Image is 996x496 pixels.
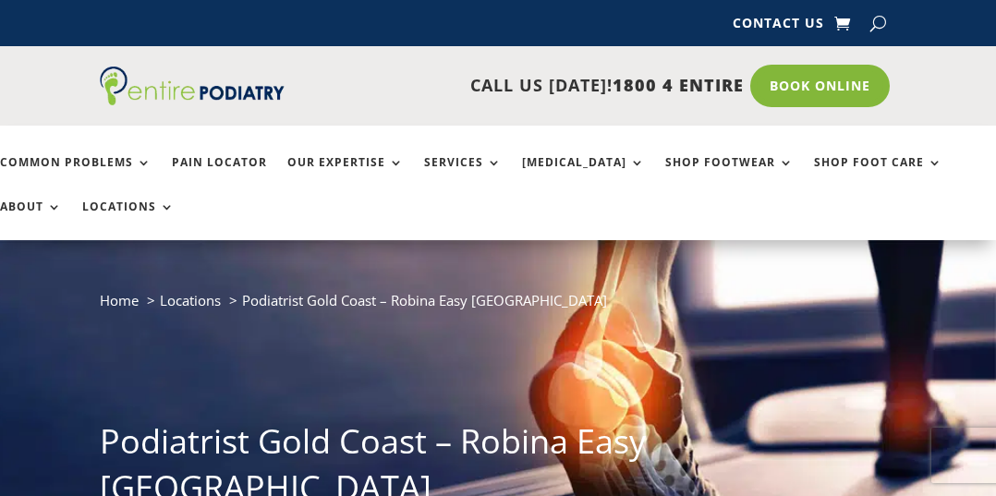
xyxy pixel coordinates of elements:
[522,156,645,196] a: [MEDICAL_DATA]
[733,17,824,37] a: Contact Us
[172,156,267,196] a: Pain Locator
[100,67,285,105] img: logo (1)
[750,65,890,107] a: Book Online
[100,288,896,326] nav: breadcrumb
[285,74,744,98] p: CALL US [DATE]!
[100,91,285,109] a: Entire Podiatry
[665,156,794,196] a: Shop Footwear
[160,291,221,309] a: Locations
[100,291,139,309] a: Home
[82,200,175,240] a: Locations
[242,291,607,309] span: Podiatrist Gold Coast – Robina Easy [GEOGRAPHIC_DATA]
[613,74,744,96] span: 1800 4 ENTIRE
[424,156,502,196] a: Services
[814,156,942,196] a: Shop Foot Care
[287,156,404,196] a: Our Expertise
